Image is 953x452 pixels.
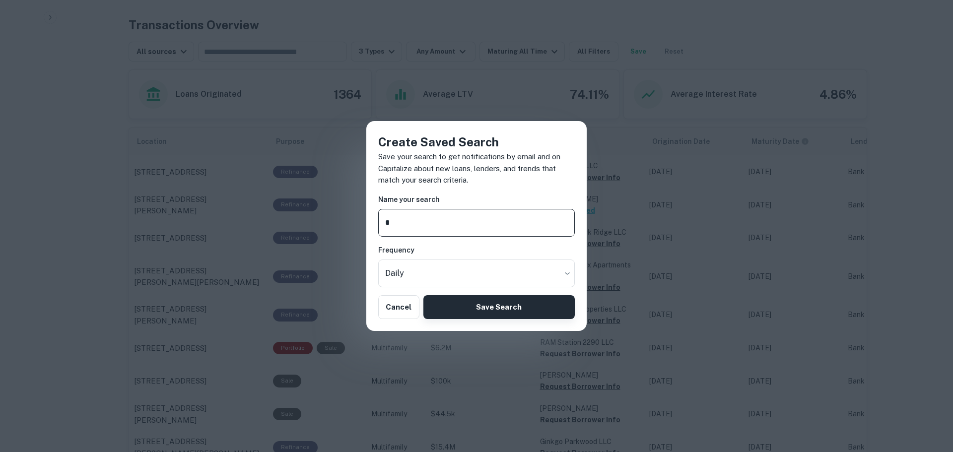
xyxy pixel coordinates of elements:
h4: Create Saved Search [378,133,575,151]
p: Save your search to get notifications by email and on Capitalize about new loans, lenders, and tr... [378,151,575,186]
div: Without label [378,259,575,287]
button: Save Search [423,295,575,319]
button: Cancel [378,295,419,319]
h6: Name your search [378,194,575,205]
h6: Frequency [378,245,575,256]
iframe: Chat Widget [903,373,953,420]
